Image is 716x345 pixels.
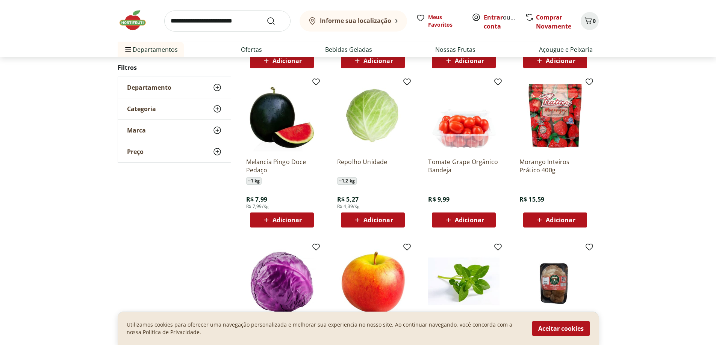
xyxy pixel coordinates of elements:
a: Criar conta [484,13,525,30]
span: ou [484,13,517,31]
a: Entrar [484,13,503,21]
b: Informe sua localização [320,17,391,25]
span: R$ 7,99/Kg [246,203,269,209]
button: Adicionar [432,212,496,227]
button: Menu [124,41,133,59]
span: R$ 4,39/Kg [337,203,360,209]
a: Tomate Grape Orgânico Bandeja [428,158,500,174]
button: Adicionar [341,53,405,68]
img: Tomate Grape Orgânico Bandeja [428,80,500,152]
span: Adicionar [546,217,575,223]
button: Departamento [118,77,231,98]
button: Submit Search [266,17,285,26]
button: Adicionar [432,53,496,68]
span: R$ 15,59 [519,195,544,203]
span: Marca [127,127,146,134]
a: Ofertas [241,45,262,54]
span: Adicionar [363,58,393,64]
span: R$ 7,99 [246,195,268,203]
span: R$ 9,99 [428,195,450,203]
span: Adicionar [546,58,575,64]
span: Preço [127,148,144,155]
a: Nossas Frutas [435,45,475,54]
button: Informe sua localização [300,11,407,32]
img: Repolho Unidade [337,80,409,152]
a: Morango Inteiros Prático 400g [519,158,591,174]
img: Hortifruti [118,9,155,32]
img: Morango Inteiros Prático 400g [519,80,591,152]
button: Adicionar [250,53,314,68]
a: Comprar Novamente [536,13,571,30]
img: Maçã Fuji Unidade [337,246,409,317]
img: Manjericão Hasegawa [428,246,500,317]
p: Utilizamos cookies para oferecer uma navegação personalizada e melhorar sua experiencia no nosso ... [127,321,523,336]
img: Cogumelo Shiitake 200g [519,246,591,317]
a: Açougue e Peixaria [539,45,593,54]
h2: Filtros [118,60,231,75]
button: Carrinho [581,12,599,30]
span: Adicionar [272,58,302,64]
span: ~ 1 kg [246,177,262,185]
span: Departamento [127,84,171,91]
span: R$ 5,27 [337,195,359,203]
button: Adicionar [341,212,405,227]
a: Meus Favoritos [416,14,463,29]
a: Repolho Unidade [337,158,409,174]
button: Adicionar [250,212,314,227]
button: Marca [118,120,231,141]
span: Adicionar [455,58,484,64]
button: Adicionar [523,212,587,227]
a: Melancia Pingo Doce Pedaço [246,158,318,174]
img: Melancia Pingo Doce Pedaço [246,80,318,152]
span: ~ 1,2 kg [337,177,357,185]
input: search [164,11,291,32]
img: Repolho Roxo Unidade [246,246,318,317]
button: Adicionar [523,53,587,68]
a: Bebidas Geladas [325,45,372,54]
span: Adicionar [272,217,302,223]
span: Adicionar [455,217,484,223]
button: Aceitar cookies [532,321,590,336]
span: 0 [593,17,596,24]
button: Preço [118,141,231,162]
span: Categoria [127,105,156,113]
button: Categoria [118,98,231,119]
span: Adicionar [363,217,393,223]
span: Meus Favoritos [428,14,463,29]
span: Departamentos [124,41,178,59]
